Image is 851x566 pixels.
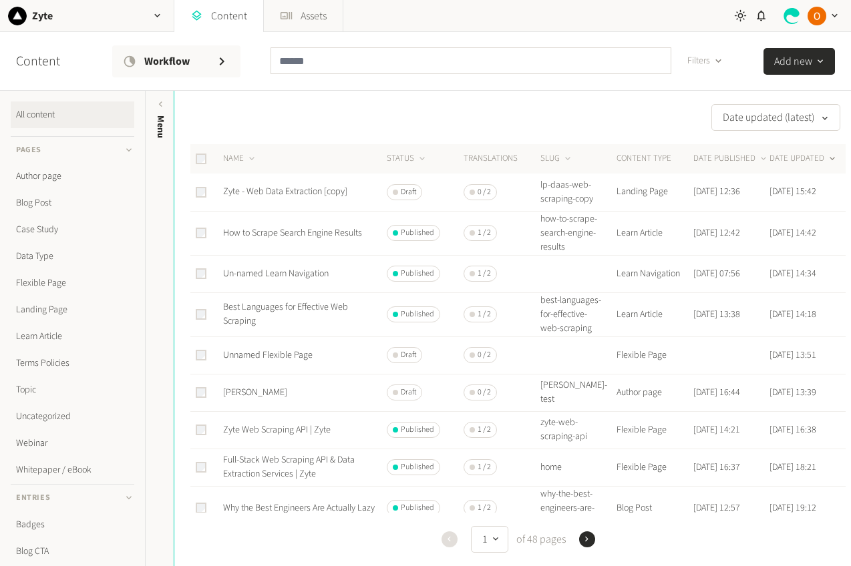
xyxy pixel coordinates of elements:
[471,526,508,553] button: 1
[11,163,134,190] a: Author page
[540,486,617,530] td: why-the-best-engineers-are-actually-lazy
[401,386,416,398] span: Draft
[540,292,617,336] td: best-languages-for-effective-web-scraping
[616,255,693,292] td: Learn Navigation
[401,349,416,361] span: Draft
[616,174,693,211] td: Landing Page
[616,336,693,374] td: Flexible Page
[540,211,617,255] td: how-to-scrape-search-engine-results
[223,501,375,515] a: Why the Best Engineers Are Actually Lazy
[223,386,287,399] a: [PERSON_NAME]
[616,211,693,255] td: Learn Article
[401,308,434,320] span: Published
[711,104,840,131] button: Date updated (latest)
[16,51,91,71] h2: Content
[11,101,134,128] a: All content
[223,152,257,166] button: NAME
[11,190,134,216] a: Blog Post
[478,227,491,239] span: 1 / 2
[478,308,491,320] span: 1 / 2
[693,423,740,437] time: [DATE] 14:21
[223,423,331,437] a: Zyte Web Scraping API | Zyte
[616,292,693,336] td: Learn Article
[616,144,693,174] th: CONTENT TYPE
[478,349,491,361] span: 0 / 2
[478,268,491,280] span: 1 / 2
[223,453,355,481] a: Full-Stack Web Scraping API & Data Extraction Services | Zyte
[401,186,416,198] span: Draft
[540,174,617,211] td: lp-daas-web-scraping-copy
[693,501,740,515] time: [DATE] 12:57
[770,226,816,240] time: [DATE] 14:42
[154,115,168,138] span: Menu
[616,486,693,530] td: Blog Post
[8,7,27,25] img: Zyte
[763,48,835,75] button: Add new
[540,449,617,486] td: home
[616,449,693,486] td: Flexible Page
[693,308,740,321] time: [DATE] 13:38
[540,152,573,166] button: SLUG
[677,47,733,74] button: Filters
[478,186,491,198] span: 0 / 2
[401,461,434,473] span: Published
[770,461,816,474] time: [DATE] 18:21
[540,374,617,411] td: [PERSON_NAME]-test
[770,308,816,321] time: [DATE] 14:18
[144,53,206,69] span: Workflow
[223,348,313,362] a: Unnamed Flexible Page
[401,227,434,239] span: Published
[687,54,710,68] span: Filters
[770,152,838,166] button: DATE UPDATED
[11,350,134,376] a: Terms Policies
[11,403,134,430] a: Uncategorized
[693,185,740,198] time: [DATE] 12:36
[693,226,740,240] time: [DATE] 12:42
[11,511,134,538] a: Badges
[478,386,491,398] span: 0 / 2
[11,538,134,565] a: Blog CTA
[223,300,348,328] a: Best Languages for Effective Web Scraping
[540,411,617,449] td: zyte-web-scraping-api
[11,376,134,403] a: Topic
[478,502,491,514] span: 1 / 2
[693,386,740,399] time: [DATE] 16:44
[616,411,693,449] td: Flexible Page
[16,492,50,504] span: Entries
[223,226,362,240] a: How to Scrape Search Engine Results
[463,144,540,174] th: Translations
[11,323,134,350] a: Learn Article
[478,424,491,436] span: 1 / 2
[478,461,491,473] span: 1 / 2
[770,386,816,399] time: [DATE] 13:39
[112,45,240,77] a: Workflow
[616,374,693,411] td: Author page
[808,7,826,25] img: Ozren Buric
[223,267,329,280] a: Un-named Learn Navigation
[11,216,134,243] a: Case Study
[11,296,134,323] a: Landing Page
[770,423,816,437] time: [DATE] 16:38
[11,457,134,483] a: Whitepaper / eBook
[401,424,434,436] span: Published
[514,531,566,547] span: of 48 pages
[32,8,53,24] h2: Zyte
[693,267,740,280] time: [DATE] 07:56
[387,152,428,166] button: STATUS
[401,268,434,280] span: Published
[693,461,740,474] time: [DATE] 16:37
[693,152,769,166] button: DATE PUBLISHED
[11,270,134,296] a: Flexible Page
[11,243,134,270] a: Data Type
[223,185,347,198] a: Zyte - Web Data Extraction [copy]
[770,267,816,280] time: [DATE] 14:34
[770,348,816,362] time: [DATE] 13:51
[401,502,434,514] span: Published
[16,144,41,156] span: Pages
[770,185,816,198] time: [DATE] 15:42
[11,430,134,457] a: Webinar
[770,501,816,515] time: [DATE] 19:12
